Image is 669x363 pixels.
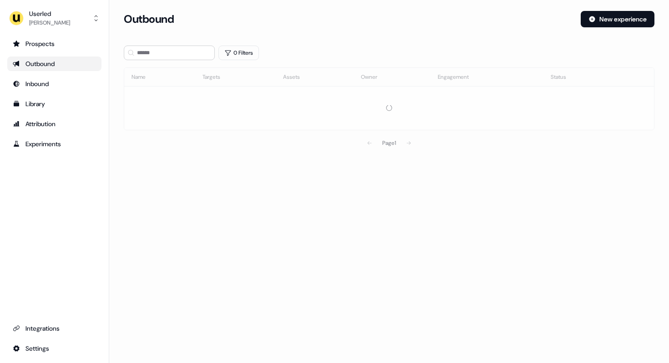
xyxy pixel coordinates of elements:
[7,97,101,111] a: Go to templates
[7,7,101,29] button: Userled[PERSON_NAME]
[13,79,96,88] div: Inbound
[124,12,174,26] h3: Outbound
[13,324,96,333] div: Integrations
[7,117,101,131] a: Go to attribution
[7,56,101,71] a: Go to outbound experience
[7,137,101,151] a: Go to experiments
[218,46,259,60] button: 0 Filters
[13,119,96,128] div: Attribution
[7,36,101,51] a: Go to prospects
[7,77,101,91] a: Go to Inbound
[7,341,101,356] a: Go to integrations
[29,18,70,27] div: [PERSON_NAME]
[581,11,654,27] button: New experience
[13,139,96,148] div: Experiments
[13,59,96,68] div: Outbound
[13,99,96,108] div: Library
[13,344,96,353] div: Settings
[7,321,101,336] a: Go to integrations
[29,9,70,18] div: Userled
[13,39,96,48] div: Prospects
